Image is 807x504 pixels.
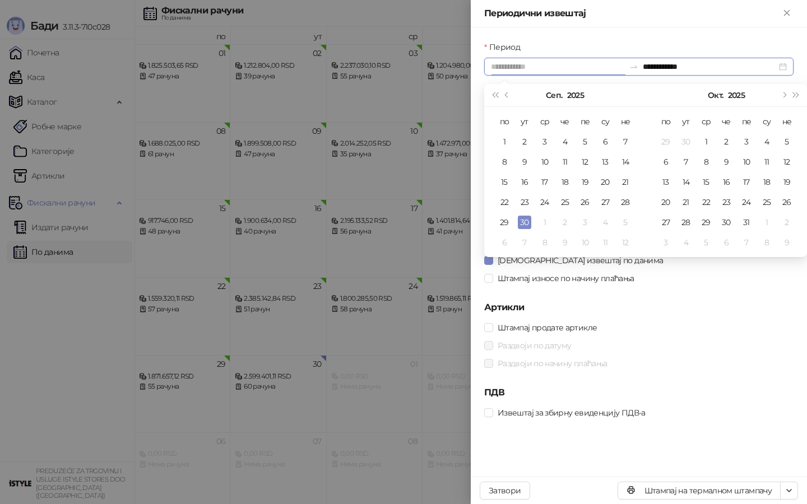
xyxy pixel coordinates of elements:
td: 2025-10-09 [716,152,736,172]
td: 2025-09-05 [575,132,595,152]
div: 18 [558,175,572,189]
td: 2025-09-26 [575,192,595,212]
td: 2025-10-11 [757,152,777,172]
td: 2025-09-30 [676,132,696,152]
td: 2025-09-22 [494,192,514,212]
div: 25 [760,195,773,209]
div: 28 [619,195,632,209]
td: 2025-09-04 [555,132,575,152]
div: 26 [578,195,592,209]
div: 4 [558,135,572,148]
td: 2025-10-05 [777,132,797,152]
td: 2025-10-18 [757,172,777,192]
div: 1 [699,135,713,148]
td: 2025-11-04 [676,232,696,253]
td: 2025-10-08 [696,152,716,172]
div: 18 [760,175,773,189]
div: 5 [619,216,632,229]
div: 19 [780,175,794,189]
div: 8 [760,236,773,249]
th: ср [535,111,555,132]
div: 2 [720,135,733,148]
input: Период [491,60,625,73]
div: 10 [578,236,592,249]
div: 12 [780,155,794,169]
td: 2025-10-24 [736,192,757,212]
td: 2025-10-06 [494,232,514,253]
th: не [777,111,797,132]
div: 13 [659,175,672,189]
td: 2025-11-09 [777,232,797,253]
td: 2025-09-25 [555,192,575,212]
td: 2025-09-07 [615,132,636,152]
td: 2025-11-03 [656,232,676,253]
div: 5 [578,135,592,148]
td: 2025-09-08 [494,152,514,172]
div: 30 [518,216,531,229]
th: по [656,111,676,132]
td: 2025-10-17 [736,172,757,192]
td: 2025-10-27 [656,212,676,232]
td: 2025-09-19 [575,172,595,192]
td: 2025-09-10 [535,152,555,172]
div: 25 [558,195,572,209]
div: 14 [619,155,632,169]
div: 9 [720,155,733,169]
div: 21 [619,175,632,189]
td: 2025-09-13 [595,152,615,172]
div: 8 [538,236,551,249]
div: 20 [599,175,612,189]
div: 6 [720,236,733,249]
div: 15 [498,175,511,189]
div: 1 [760,216,773,229]
td: 2025-09-28 [615,192,636,212]
span: Раздвоји по датуму [493,339,576,352]
td: 2025-10-02 [555,212,575,232]
div: 6 [498,236,511,249]
div: Периодични извештај [484,7,780,20]
div: 9 [780,236,794,249]
h5: ПДВ [484,386,794,399]
td: 2025-10-26 [777,192,797,212]
td: 2025-11-02 [777,212,797,232]
td: 2025-09-09 [514,152,535,172]
td: 2025-10-07 [514,232,535,253]
td: 2025-10-16 [716,172,736,192]
td: 2025-10-07 [676,152,696,172]
th: пе [575,111,595,132]
button: Изабери годину [567,84,584,106]
td: 2025-09-30 [514,212,535,232]
button: Изабери месец [708,84,723,106]
div: 15 [699,175,713,189]
span: Штампај продате артикле [493,321,601,334]
button: Следећи месец (PageDown) [777,84,790,106]
div: 12 [619,236,632,249]
div: 22 [699,195,713,209]
td: 2025-09-03 [535,132,555,152]
td: 2025-10-09 [555,232,575,253]
div: 16 [720,175,733,189]
td: 2025-09-20 [595,172,615,192]
div: 7 [518,236,531,249]
div: 23 [720,195,733,209]
td: 2025-09-18 [555,172,575,192]
th: че [716,111,736,132]
td: 2025-09-21 [615,172,636,192]
td: 2025-10-06 [656,152,676,172]
div: 6 [659,155,672,169]
div: 7 [740,236,753,249]
div: 3 [740,135,753,148]
div: 30 [679,135,693,148]
div: 10 [538,155,551,169]
td: 2025-10-11 [595,232,615,253]
button: Затвори [480,482,530,500]
td: 2025-09-01 [494,132,514,152]
h5: Артикли [484,301,794,314]
div: 7 [679,155,693,169]
td: 2025-10-01 [535,212,555,232]
td: 2025-10-02 [716,132,736,152]
td: 2025-09-15 [494,172,514,192]
div: 3 [659,236,672,249]
td: 2025-09-11 [555,152,575,172]
div: 23 [518,195,531,209]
